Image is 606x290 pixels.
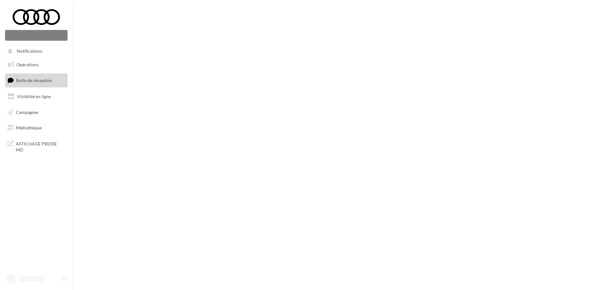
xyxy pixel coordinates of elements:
a: Campagnes [4,106,69,119]
span: Visibilité en ligne [17,94,51,99]
span: Campagnes [16,109,39,115]
span: Opérations [16,62,39,67]
a: Médiathèque [4,121,69,134]
span: AFFICHAGE PRESSE MD [16,139,65,153]
a: AFFICHAGE PRESSE MD [4,137,69,156]
a: Boîte de réception [4,74,69,87]
div: Nouvelle campagne [5,30,68,41]
span: Médiathèque [16,125,42,130]
span: Boîte de réception [16,78,52,83]
a: Visibilité en ligne [4,90,69,103]
span: Notifications [17,49,42,54]
a: Opérations [4,58,69,71]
